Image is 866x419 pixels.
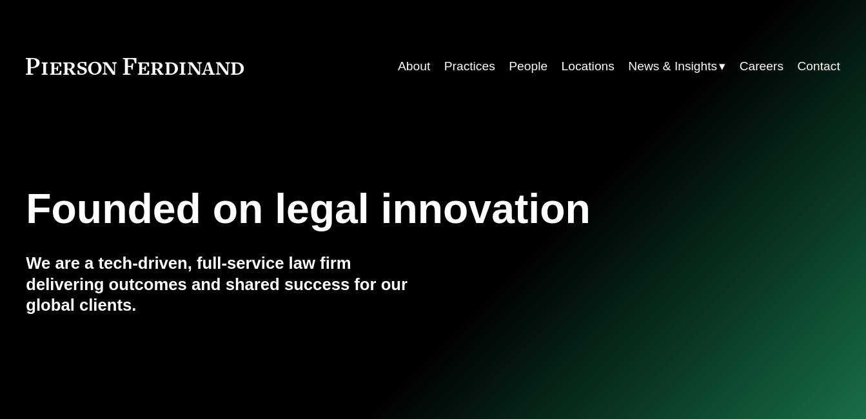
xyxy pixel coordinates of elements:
[398,54,430,79] a: About
[26,186,704,233] h1: Founded on legal innovation
[797,54,840,79] a: Contact
[26,253,433,316] h4: We are a tech-driven, full-service law firm delivering outcomes and shared success for our global...
[740,54,783,79] a: Careers
[509,54,547,79] a: People
[628,55,717,78] span: News & Insights
[562,54,615,79] a: Locations
[444,54,495,79] a: Practices
[628,54,725,79] a: folder dropdown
